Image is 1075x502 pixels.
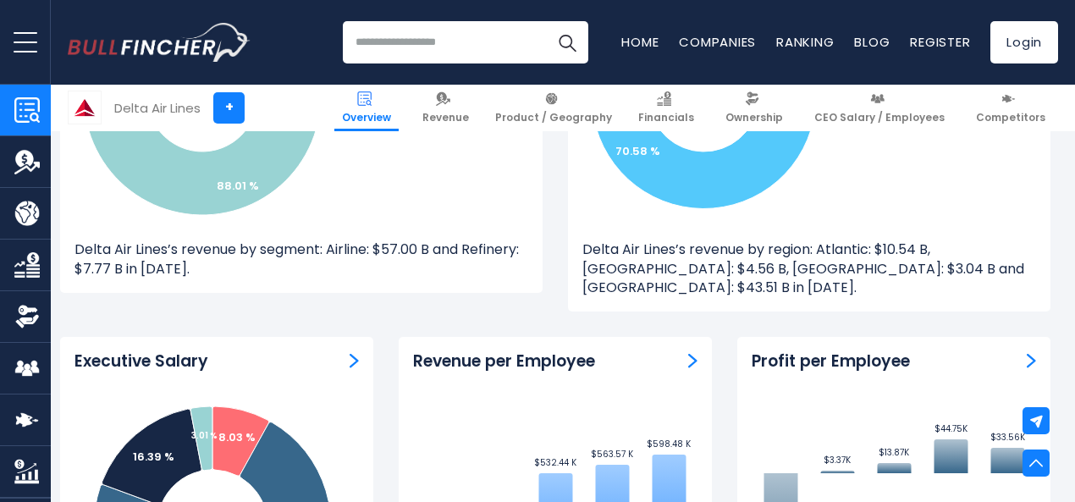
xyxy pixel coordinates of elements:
span: Ownership [725,111,783,124]
p: Delta Air Lines’s revenue by region: Atlantic: $10.54 B, [GEOGRAPHIC_DATA]: $4.56 B, [GEOGRAPHIC_... [582,240,1036,297]
a: Ranking [776,33,834,51]
a: + [213,92,245,124]
a: Revenue per Employee [688,351,697,367]
text: $44.75K [934,422,968,435]
a: CEO Salary / Employees [807,85,952,131]
tspan: 88.01 % [217,178,259,194]
span: CEO Salary / Employees [814,111,945,124]
span: Financials [638,111,694,124]
a: Profit per Employee [1027,351,1036,367]
a: Financials [631,85,702,131]
p: Delta Air Lines’s revenue by segment: Airline: $57.00 B and Refinery: $7.77 B in [DATE]. [74,240,528,279]
tspan: 8.03 % [218,429,256,445]
span: Overview [342,111,391,124]
h3: Executive Salary [74,351,208,372]
a: Companies [679,33,756,51]
tspan: 16.39 % [133,449,174,465]
img: Ownership [14,304,40,329]
text: $598.48 K [647,438,692,450]
text: $3.37K [824,454,852,466]
text: $532.44 K [534,456,577,469]
a: Ownership [718,85,791,131]
h3: Revenue per Employee [413,351,595,372]
span: Product / Geography [495,111,612,124]
a: Blog [854,33,890,51]
img: Bullfincher logo [68,23,251,62]
a: Login [990,21,1058,63]
div: Delta Air Lines [114,98,201,118]
text: $13.87K [879,446,910,459]
text: $563.57 K [591,448,634,461]
h3: Profit per Employee [752,351,910,372]
text: 70.58 % [615,143,660,159]
a: Register [910,33,970,51]
a: Go to homepage [68,23,250,62]
a: Competitors [968,85,1053,131]
button: Search [546,21,588,63]
span: Revenue [422,111,469,124]
span: Competitors [976,111,1045,124]
tspan: 3.01 % [191,429,218,442]
text: $33.56K [990,431,1026,444]
img: DAL logo [69,91,101,124]
a: Product / Geography [488,85,620,131]
a: Revenue [415,85,477,131]
a: ceo-salary [350,351,359,367]
a: Overview [334,85,399,131]
a: Home [621,33,659,51]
